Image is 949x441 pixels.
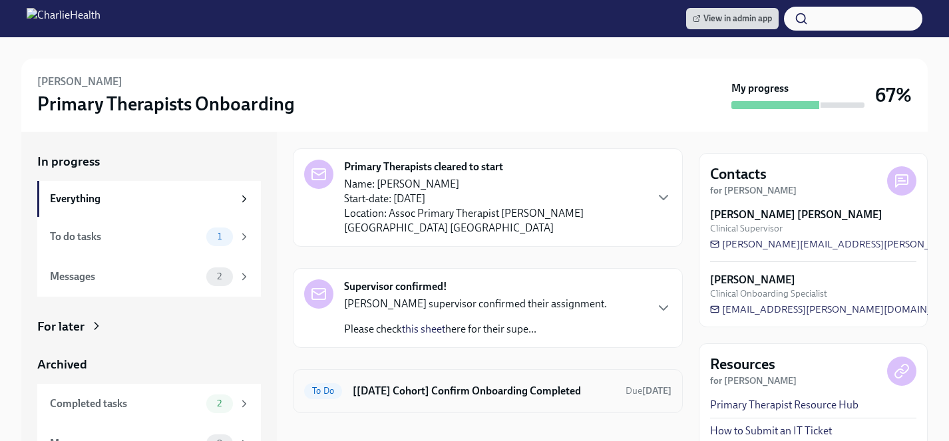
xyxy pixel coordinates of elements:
[353,384,615,398] h6: [[DATE] Cohort] Confirm Onboarding Completed
[642,385,671,396] strong: [DATE]
[686,8,779,29] a: View in admin app
[710,424,832,438] a: How to Submit an IT Ticket
[710,398,858,412] a: Primary Therapist Resource Hub
[710,208,882,222] strong: [PERSON_NAME] [PERSON_NAME]
[710,273,795,287] strong: [PERSON_NAME]
[626,384,671,397] span: September 13th, 2025 10:00
[710,185,797,196] strong: for [PERSON_NAME]
[50,229,201,244] div: To do tasks
[37,92,295,116] h3: Primary Therapists Onboarding
[710,164,767,184] h4: Contacts
[344,297,607,311] p: [PERSON_NAME] supervisor confirmed their assignment.
[209,398,230,408] span: 2
[37,74,122,89] h6: [PERSON_NAME]
[50,396,201,411] div: Completed tasks
[210,231,230,241] span: 1
[402,323,445,335] a: this sheet
[50,192,233,206] div: Everything
[27,8,100,29] img: CharlieHealth
[37,181,261,217] a: Everything
[209,271,230,281] span: 2
[875,83,912,107] h3: 67%
[626,385,671,396] span: Due
[50,269,201,284] div: Messages
[37,217,261,257] a: To do tasks1
[37,318,85,335] div: For later
[710,222,783,235] span: Clinical Supervisor
[37,318,261,335] a: For later
[304,386,342,396] span: To Do
[37,257,261,297] a: Messages2
[693,12,772,25] span: View in admin app
[710,355,775,374] h4: Resources
[37,153,261,170] a: In progress
[304,380,671,402] a: To Do[[DATE] Cohort] Confirm Onboarding CompletedDue[DATE]
[710,375,797,386] strong: for [PERSON_NAME]
[731,81,789,96] strong: My progress
[344,322,607,337] p: Please check here for their supe...
[37,356,261,373] a: Archived
[37,384,261,424] a: Completed tasks2
[344,177,645,235] p: Name: [PERSON_NAME] Start-date: [DATE] Location: Assoc Primary Therapist [PERSON_NAME] [GEOGRAPHI...
[344,160,503,174] strong: Primary Therapists cleared to start
[344,279,447,294] strong: Supervisor confirmed!
[710,287,827,300] span: Clinical Onboarding Specialist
